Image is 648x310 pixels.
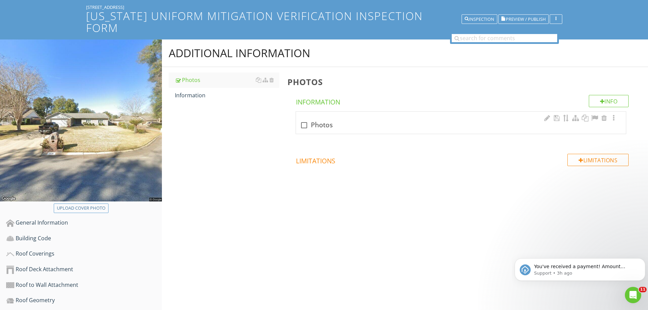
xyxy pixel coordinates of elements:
span: Preview / Publish [506,17,546,21]
div: Roof Deck Attachment [6,265,162,274]
div: Roof to Wall Attachment [6,281,162,290]
div: General Information [6,218,162,227]
iframe: Intercom notifications message [512,244,648,292]
div: Upload cover photo [57,205,105,212]
span: 11 [639,287,647,292]
button: Preview / Publish [498,15,549,24]
div: Building Code [6,234,162,243]
h4: Information [296,95,629,107]
button: Inspection [462,15,497,24]
h1: [US_STATE] Uniform Mitigation Verification Inspection Form [86,10,562,34]
a: Preview / Publish [498,16,549,22]
button: Upload cover photo [54,203,109,213]
a: Inspection [462,16,497,22]
input: search for comments [452,34,557,42]
div: Limitations [567,154,629,166]
div: Inspection [465,17,494,22]
div: Roof Geometry [6,296,162,305]
div: [STREET_ADDRESS] [86,4,562,10]
div: Information [175,91,279,99]
div: Additional Information [169,46,310,60]
h3: Photos [287,77,637,86]
div: Photos [175,76,279,84]
h4: Limitations [296,154,629,165]
div: Info [589,95,629,107]
div: Roof Coverings [6,249,162,258]
iframe: Intercom live chat [625,287,641,303]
